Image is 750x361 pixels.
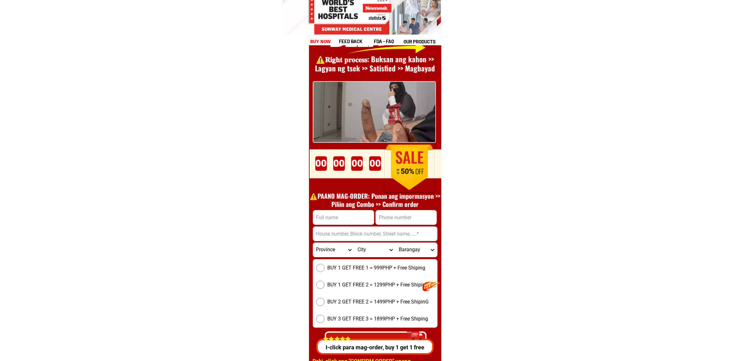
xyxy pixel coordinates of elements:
[332,146,431,173] h1: ORDER DITO
[306,55,444,74] h1: ⚠️️𝐑𝐢𝐠𝐡𝐭 𝐩𝐫𝐨𝐜𝐞𝐬𝐬: Buksan ang kahon >> Lagyan ng tsek >> Satisfied >> Magbayad
[376,210,437,225] input: Input phone_number
[310,38,331,45] h1: buy now
[316,264,324,272] input: BUY 1 GET FREE 1 = 999PHP + Free Shiping
[392,167,423,176] h1: 50%
[313,227,437,241] input: Input address
[316,298,324,306] input: BUY 2 GET FREE 2 = 1499PHP + Free ShipinG
[374,38,409,45] h1: fda - FAQ
[354,243,396,257] select: Select district
[328,298,429,306] span: BUY 2 GET FREE 2 = 1499PHP + Free ShipinG
[339,38,373,45] h1: feed back
[313,210,374,225] input: Input full_name
[313,343,433,352] p: I-click para mag-order, buy 1 get 1 free
[404,38,440,45] h1: our products
[316,281,324,289] input: BUY 1 GET FREE 2 = 1299PHP + Free Shiping
[328,281,428,289] span: BUY 1 GET FREE 2 = 1299PHP + Free Shiping
[306,192,444,208] h1: ⚠️️PAANO MAG-ORDER: Punan ang impormasyon >> Piliin ang Combo >> Confirm order
[396,243,437,257] select: Select commune
[328,264,426,272] span: BUY 1 GET FREE 1 = 999PHP + Free Shiping
[316,315,324,323] input: BUY 3 GET FREE 3 = 1899PHP + Free Shiping
[328,315,428,323] span: BUY 3 GET FREE 3 = 1899PHP + Free Shiping
[313,243,354,257] select: Select province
